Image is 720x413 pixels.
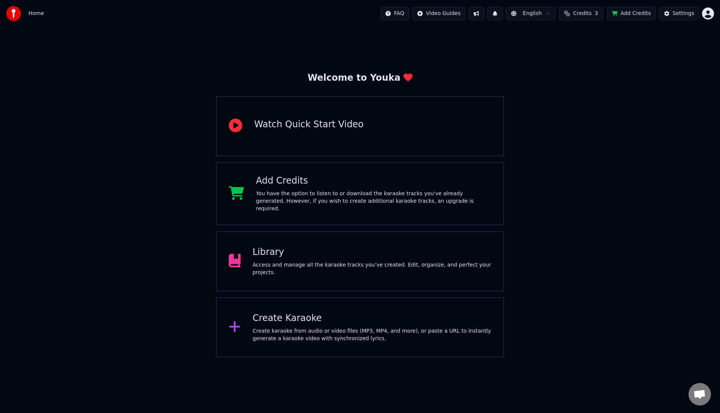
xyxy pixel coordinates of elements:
[380,7,409,20] button: FAQ
[688,383,711,405] a: Open chat
[253,246,492,258] div: Library
[412,7,465,20] button: Video Guides
[256,190,492,213] div: You have the option to listen to or download the karaoke tracks you've already generated. However...
[607,7,656,20] button: Add Credits
[253,312,492,324] div: Create Karaoke
[28,10,44,17] nav: breadcrumb
[559,7,604,20] button: Credits3
[595,10,598,17] span: 3
[307,72,412,84] div: Welcome to Youka
[573,10,591,17] span: Credits
[253,327,492,342] div: Create karaoke from audio or video files (MP3, MP4, and more), or paste a URL to instantly genera...
[659,7,699,20] button: Settings
[6,6,21,21] img: youka
[253,261,492,276] div: Access and manage all the karaoke tracks you’ve created. Edit, organize, and perfect your projects.
[254,119,363,131] div: Watch Quick Start Video
[256,175,492,187] div: Add Credits
[28,10,44,17] span: Home
[673,10,694,17] div: Settings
